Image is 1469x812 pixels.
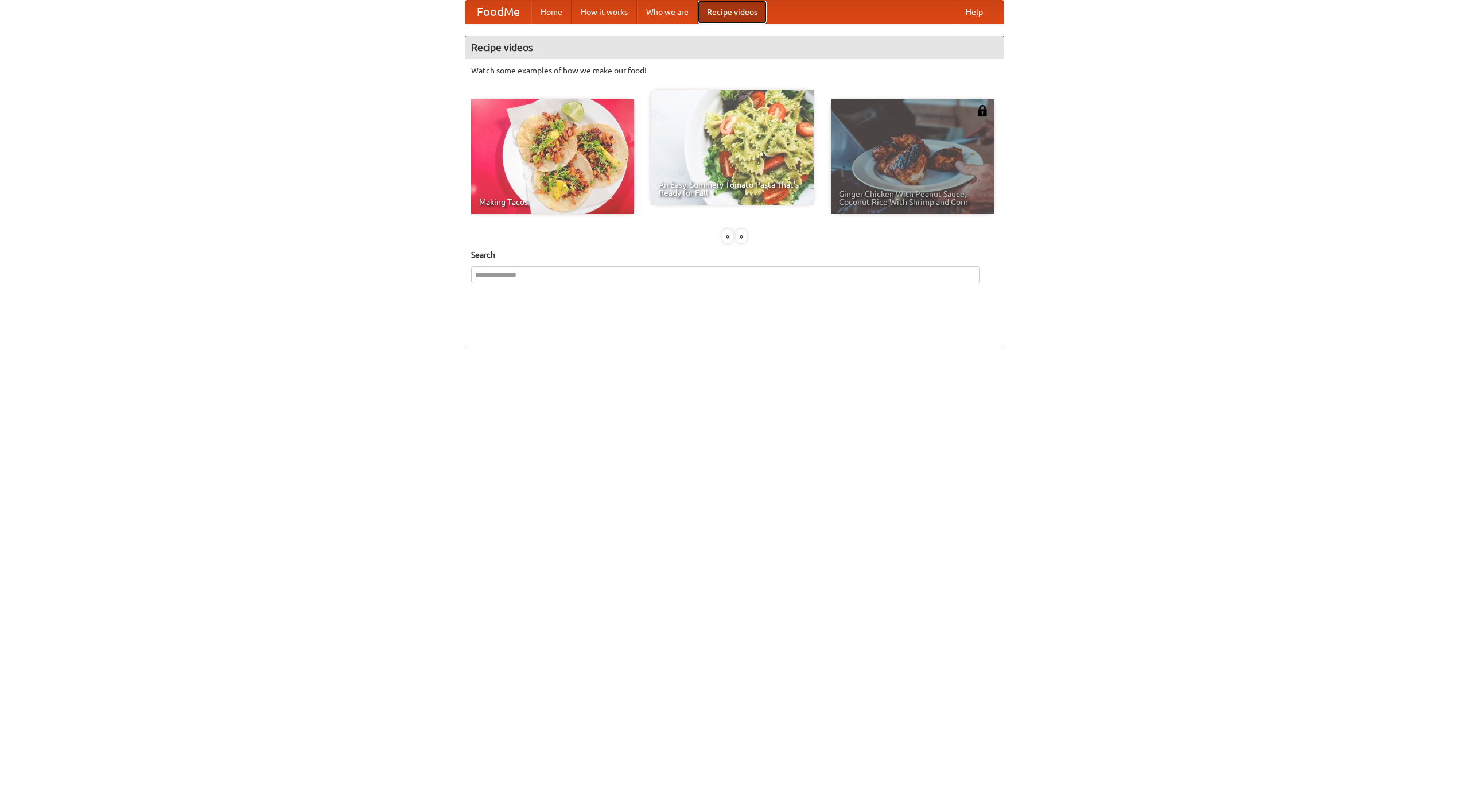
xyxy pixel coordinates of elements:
a: An Easy, Summery Tomato Pasta That's Ready for Fall [651,90,814,205]
h5: Search [471,249,998,261]
span: An Easy, Summery Tomato Pasta That's Ready for Fall [659,181,806,197]
a: Recipe videos [698,1,767,24]
div: « [722,229,733,243]
a: Who we are [637,1,698,24]
div: » [736,229,747,243]
span: Making Tacos [479,198,626,206]
img: 483408.png [977,105,988,116]
a: Help [957,1,992,24]
a: Home [531,1,572,24]
a: How it works [572,1,637,24]
h4: Recipe videos [465,36,1004,59]
a: FoodMe [465,1,531,24]
a: Making Tacos [471,99,634,214]
p: Watch some examples of how we make our food! [471,65,998,76]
